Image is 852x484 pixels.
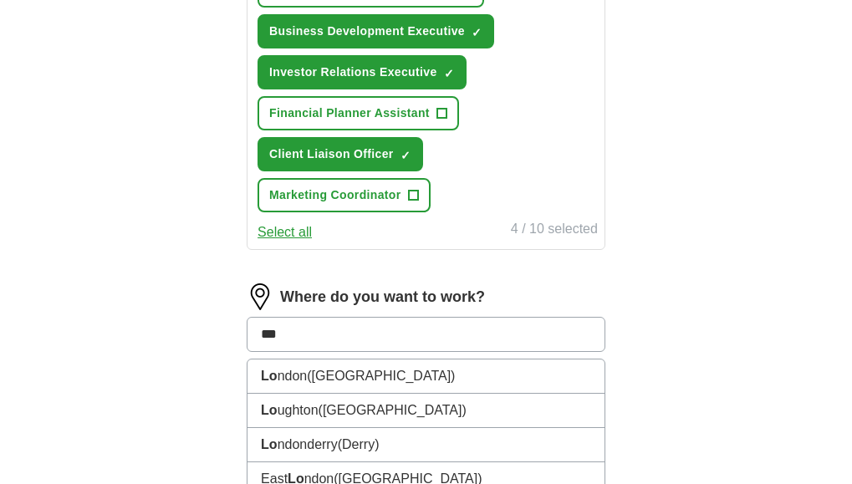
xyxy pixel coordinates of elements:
[261,437,278,451] strong: Lo
[269,23,465,40] span: Business Development Executive
[400,149,411,162] span: ✓
[511,219,598,242] div: 4 / 10 selected
[247,359,605,394] li: ndon
[319,403,467,417] span: ([GEOGRAPHIC_DATA])
[247,283,273,310] img: location.png
[258,55,466,89] button: Investor Relations Executive✓
[261,369,278,383] strong: Lo
[258,14,494,48] button: Business Development Executive✓
[472,26,482,39] span: ✓
[269,104,430,122] span: Financial Planner Assistant
[307,369,455,383] span: ([GEOGRAPHIC_DATA])
[444,67,454,80] span: ✓
[247,428,605,462] li: ndonderry
[258,96,459,130] button: Financial Planner Assistant
[258,137,423,171] button: Client Liaison Officer✓
[269,186,400,204] span: Marketing Coordinator
[269,64,436,81] span: Investor Relations Executive
[261,403,278,417] strong: Lo
[258,222,312,242] button: Select all
[280,286,485,308] label: Where do you want to work?
[258,178,430,212] button: Marketing Coordinator
[338,437,380,451] span: (Derry)
[247,394,605,428] li: ughton
[269,145,394,163] span: Client Liaison Officer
